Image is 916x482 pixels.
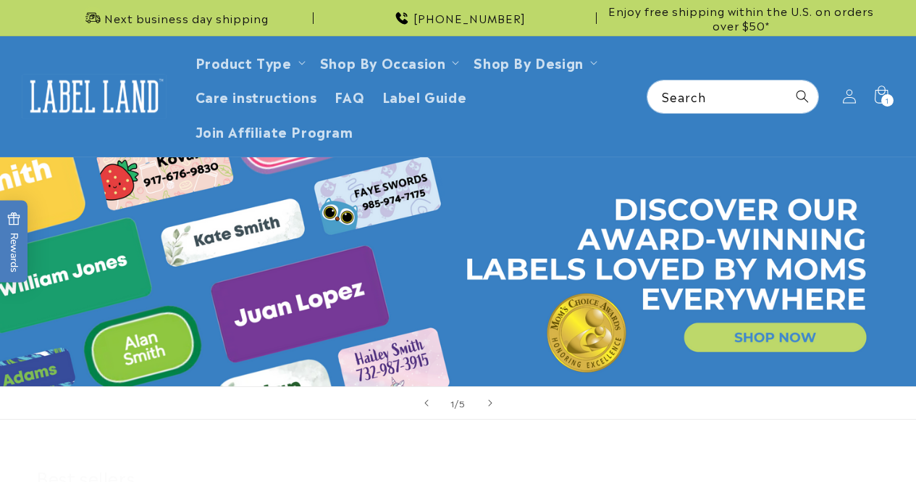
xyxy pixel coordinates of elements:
[311,45,466,79] summary: Shop By Occasion
[196,52,292,72] a: Product Type
[382,88,467,104] span: Label Guide
[335,88,365,104] span: FAQ
[413,11,526,25] span: [PHONE_NUMBER]
[196,88,317,104] span: Care instructions
[455,396,459,410] span: /
[612,414,902,468] iframe: Gorgias Floating Chat
[187,114,362,148] a: Join Affiliate Program
[187,45,311,79] summary: Product Type
[374,79,476,113] a: Label Guide
[886,94,889,107] span: 1
[602,4,880,32] span: Enjoy free shipping within the U.S. on orders over $50*
[474,387,506,419] button: Next slide
[187,79,326,113] a: Care instructions
[459,396,466,410] span: 5
[450,396,455,410] span: 1
[104,11,269,25] span: Next business day shipping
[17,68,172,124] a: Label Land
[22,74,167,119] img: Label Land
[465,45,602,79] summary: Shop By Design
[474,52,583,72] a: Shop By Design
[196,122,353,139] span: Join Affiliate Program
[7,212,21,272] span: Rewards
[320,54,446,70] span: Shop By Occasion
[411,387,442,419] button: Previous slide
[786,80,818,112] button: Search
[326,79,374,113] a: FAQ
